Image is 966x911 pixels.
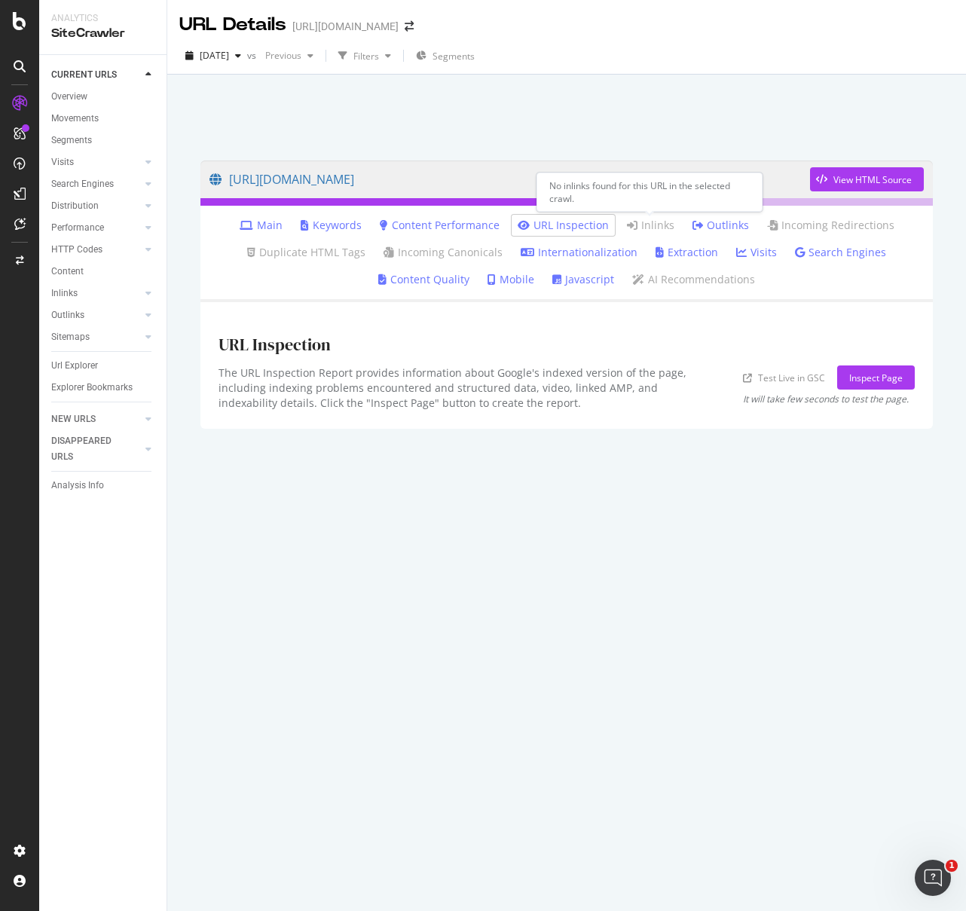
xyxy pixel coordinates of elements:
div: SiteCrawler [51,25,154,42]
div: HTTP Codes [51,242,102,258]
a: Content Performance [380,218,500,233]
a: Movements [51,111,156,127]
a: Overview [51,89,156,105]
button: [DATE] [179,44,247,68]
button: Filters [332,44,397,68]
a: Keywords [301,218,362,233]
a: Visits [736,245,777,260]
a: Performance [51,220,141,236]
div: Analytics [51,12,154,25]
a: DISAPPEARED URLS [51,433,141,465]
a: Inlinks [51,286,141,301]
a: Internationalization [521,245,637,260]
a: Main [240,218,283,233]
a: Incoming Canonicals [384,245,503,260]
a: Sitemaps [51,329,141,345]
a: Search Engines [795,245,886,260]
div: Sitemaps [51,329,90,345]
a: URL Inspection [518,218,609,233]
div: Outlinks [51,307,84,323]
div: Performance [51,220,104,236]
div: No inlinks found for this URL in the selected crawl. [536,173,763,212]
div: NEW URLS [51,411,96,427]
div: View HTML Source [833,173,912,186]
span: 2025 Aug. 20th [200,49,229,62]
span: 1 [946,860,958,872]
a: Inlinks [627,218,674,233]
a: Content Quality [378,272,469,287]
a: Test Live in GSC [743,370,825,386]
a: Outlinks [51,307,141,323]
a: HTTP Codes [51,242,141,258]
div: Inspect Page [849,371,903,384]
div: Inlinks [51,286,78,301]
div: Explorer Bookmarks [51,380,133,396]
span: Previous [259,49,301,62]
div: Content [51,264,84,280]
div: URL Details [179,12,286,38]
a: Visits [51,154,141,170]
a: Mobile [488,272,534,287]
div: [URL][DOMAIN_NAME] [292,19,399,34]
div: Visits [51,154,74,170]
div: Url Explorer [51,358,98,374]
div: arrow-right-arrow-left [405,21,414,32]
button: Inspect Page [837,365,915,390]
div: DISAPPEARED URLS [51,433,127,465]
a: [URL][DOMAIN_NAME] [209,160,810,198]
div: Filters [353,50,379,63]
div: Movements [51,111,99,127]
a: Distribution [51,198,141,214]
div: CURRENT URLS [51,67,117,83]
a: AI Recommendations [632,272,755,287]
a: Outlinks [692,218,749,233]
a: NEW URLS [51,411,141,427]
span: vs [247,49,259,62]
div: Search Engines [51,176,114,192]
button: Segments [410,44,481,68]
a: Segments [51,133,156,148]
a: Url Explorer [51,358,156,374]
a: Javascript [552,272,614,287]
div: The URL Inspection Report provides information about Google's indexed version of the page, includ... [219,365,689,411]
h1: URL Inspection [219,335,331,353]
button: Previous [259,44,319,68]
div: Distribution [51,198,99,214]
iframe: Intercom live chat [915,860,951,896]
a: Incoming Redirections [767,218,894,233]
a: Content [51,264,156,280]
div: It will take few seconds to test the page. [743,393,909,405]
a: Search Engines [51,176,141,192]
div: Overview [51,89,87,105]
a: Explorer Bookmarks [51,380,156,396]
a: CURRENT URLS [51,67,141,83]
a: Duplicate HTML Tags [247,245,365,260]
button: View HTML Source [810,167,924,191]
span: Segments [433,50,475,63]
a: Analysis Info [51,478,156,494]
div: Analysis Info [51,478,104,494]
a: Extraction [656,245,718,260]
div: Segments [51,133,92,148]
